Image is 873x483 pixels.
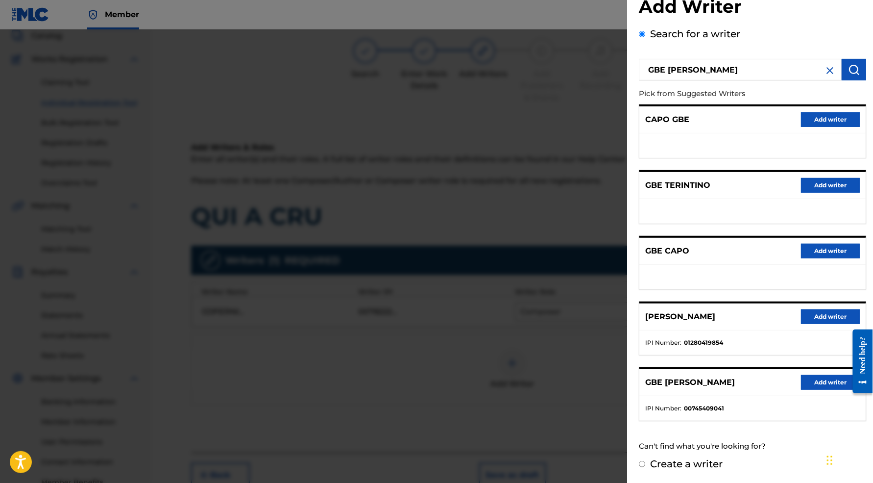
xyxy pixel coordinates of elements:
[639,59,842,80] input: Search writer's name or IPI Number
[645,338,681,347] span: IPI Number :
[846,321,873,403] iframe: Resource Center
[645,404,681,413] span: IPI Number :
[824,436,873,483] iframe: Chat Widget
[639,436,866,457] div: Can't find what you're looking for?
[87,9,99,21] img: Top Rightsholder
[645,377,735,388] p: GBE [PERSON_NAME]
[801,112,860,127] button: Add writer
[645,245,689,257] p: GBE CAPO
[801,375,860,390] button: Add writer
[639,83,810,104] p: Pick from Suggested Writers
[684,338,723,347] strong: 01280419854
[645,311,715,323] p: [PERSON_NAME]
[824,436,873,483] div: Widget de chat
[684,404,724,413] strong: 00745409041
[650,458,723,470] label: Create a writer
[645,114,689,126] p: CAPO GBE
[801,244,860,258] button: Add writer
[12,7,49,22] img: MLC Logo
[827,446,833,475] div: Glisser
[645,179,710,191] p: GBE TERINTINO
[848,64,860,76] img: Search Works
[801,309,860,324] button: Add writer
[824,65,836,76] img: close
[105,9,139,20] span: Member
[650,28,740,40] label: Search for a writer
[801,178,860,193] button: Add writer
